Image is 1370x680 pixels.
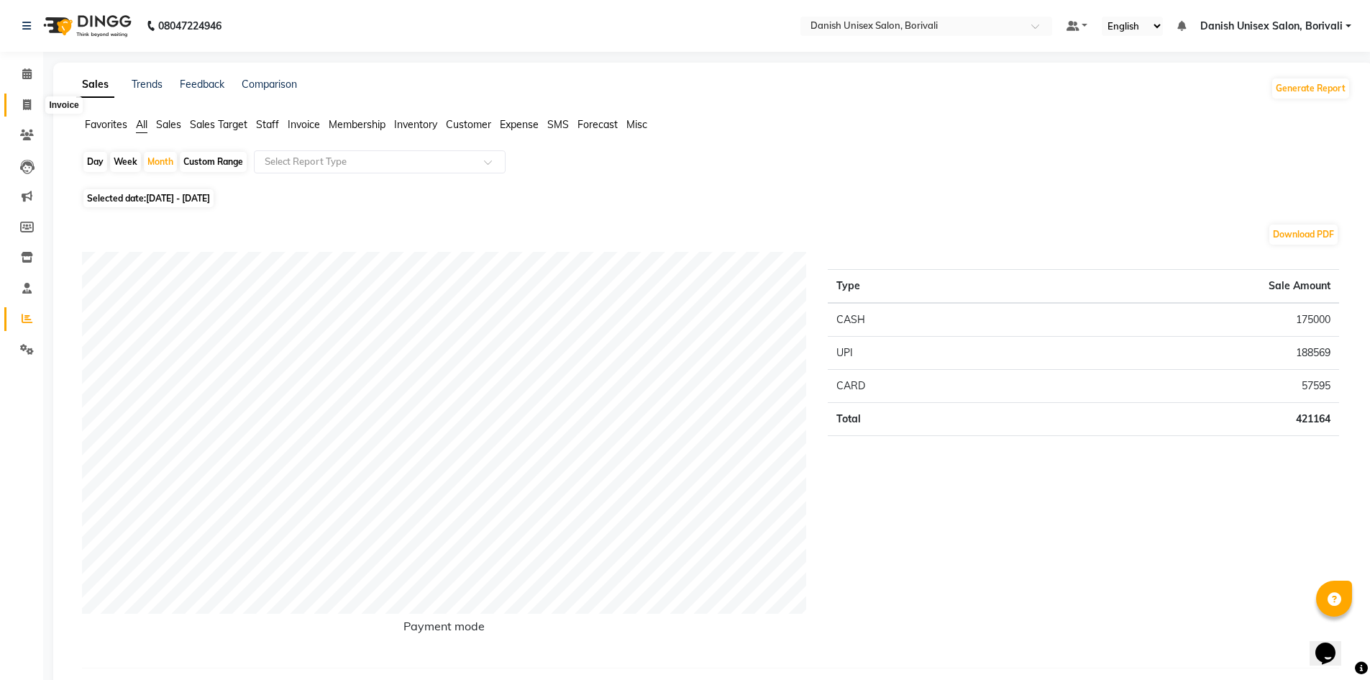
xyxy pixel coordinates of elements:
span: Favorites [85,118,127,131]
span: Staff [256,118,279,131]
a: Feedback [180,78,224,91]
span: Forecast [577,118,618,131]
span: Customer [446,118,491,131]
div: Custom Range [180,152,247,172]
span: Invoice [288,118,320,131]
td: 421164 [1016,403,1339,436]
td: UPI [828,337,1015,370]
td: 188569 [1016,337,1339,370]
td: Total [828,403,1015,436]
img: logo [37,6,135,46]
span: Expense [500,118,539,131]
th: Sale Amount [1016,270,1339,304]
td: 175000 [1016,303,1339,337]
a: Sales [76,72,114,98]
iframe: chat widget [1310,622,1356,666]
button: Generate Report [1272,78,1349,99]
td: CASH [828,303,1015,337]
h6: Payment mode [82,620,806,639]
span: Inventory [394,118,437,131]
div: Week [110,152,141,172]
div: Day [83,152,107,172]
span: Danish Unisex Salon, Borivali [1200,19,1343,34]
th: Type [828,270,1015,304]
span: Misc [626,118,647,131]
div: Invoice [45,96,82,114]
span: Sales [156,118,181,131]
button: Download PDF [1269,225,1338,245]
td: 57595 [1016,370,1339,403]
span: Sales Target [190,118,247,131]
span: Membership [329,118,385,131]
b: 08047224946 [158,6,222,46]
span: All [136,118,147,131]
a: Comparison [242,78,297,91]
div: Month [144,152,177,172]
span: Selected date: [83,189,214,207]
a: Trends [132,78,163,91]
td: CARD [828,370,1015,403]
span: SMS [547,118,569,131]
span: [DATE] - [DATE] [146,193,210,204]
